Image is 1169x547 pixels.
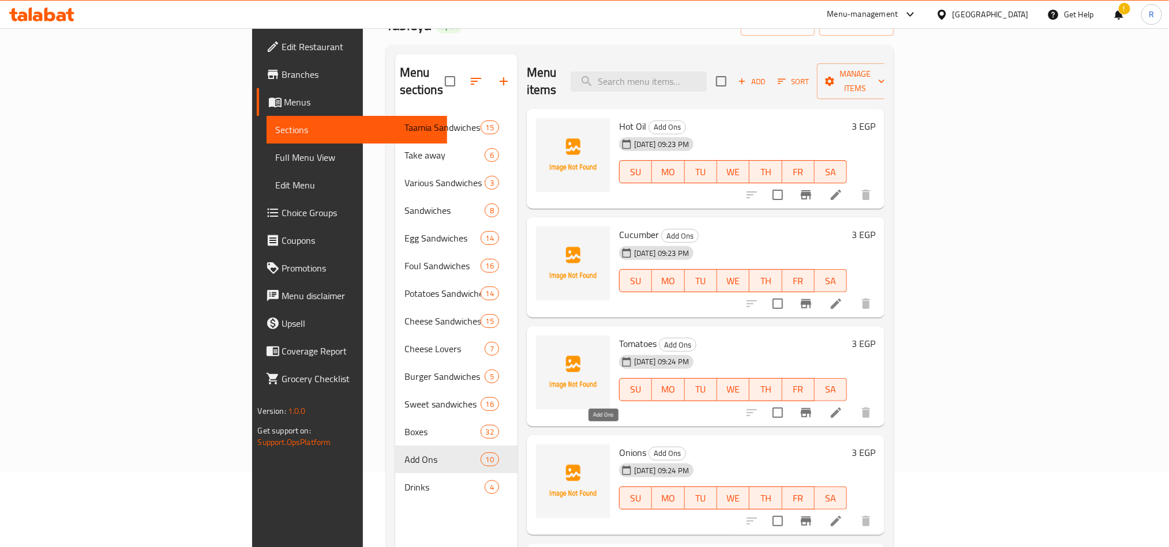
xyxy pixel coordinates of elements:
span: Sort [778,75,810,88]
button: TU [685,160,717,183]
div: Take away6 [395,141,518,169]
button: WE [717,486,750,510]
button: SA [815,269,847,292]
span: SU [624,490,647,507]
div: Cheese Sandwiches [404,314,481,328]
img: Cucumber [536,227,610,300]
a: Branches [257,61,447,88]
span: Promotions [282,261,438,275]
span: Select to update [766,401,790,425]
div: items [481,120,499,134]
span: [DATE] 09:24 PM [630,465,694,476]
a: Coverage Report [257,337,447,365]
div: items [485,369,499,383]
span: TH [754,164,777,180]
div: items [481,314,499,328]
h6: 3 EGP [852,335,875,352]
div: Various Sandwiches3 [395,169,518,197]
input: search [571,71,707,92]
span: Tomatoes [619,335,657,352]
button: Add [733,73,770,90]
button: SU [619,378,652,401]
img: Tomatoes [536,335,610,409]
button: FR [782,269,815,292]
button: SU [619,486,652,510]
span: 8 [485,205,499,216]
button: FR [782,486,815,510]
span: 15 [481,122,499,133]
span: export [829,18,885,32]
div: Add Ons [659,338,696,352]
span: Potatoes Sandwiches [404,286,481,300]
span: WE [722,381,745,398]
div: items [481,286,499,300]
div: Taamia Sandwiches [404,120,481,134]
span: TU [690,273,713,289]
div: items [481,452,499,466]
span: SA [819,490,842,507]
span: 3 [485,178,499,188]
span: Select section [709,69,733,93]
button: MO [652,486,684,510]
div: Add Ons [661,229,699,243]
a: Grocery Checklist [257,365,447,393]
a: Edit menu item [829,188,843,202]
span: Coverage Report [282,344,438,358]
button: TH [750,269,782,292]
span: WE [722,273,745,289]
button: Branch-specific-item [792,507,820,535]
span: [DATE] 09:23 PM [630,139,694,150]
div: Burger Sandwiches5 [395,363,518,390]
span: TU [690,164,713,180]
span: TU [690,490,713,507]
button: WE [717,160,750,183]
span: [DATE] 09:24 PM [630,356,694,367]
button: TU [685,486,717,510]
div: Egg Sandwiches14 [395,224,518,252]
a: Edit Menu [267,171,447,199]
span: Sections [276,123,438,137]
span: 4 [485,482,499,493]
a: Menus [257,88,447,116]
span: Upsell [282,316,438,330]
button: Branch-specific-item [792,399,820,427]
button: Branch-specific-item [792,181,820,209]
span: SA [819,164,842,180]
span: SA [819,381,842,398]
button: SA [815,486,847,510]
span: Hot Oil [619,118,646,135]
a: Promotions [257,254,447,282]
span: Various Sandwiches [404,176,485,190]
span: Branches [282,67,438,81]
span: Add Ons [404,452,481,466]
button: delete [852,290,880,318]
button: FR [782,378,815,401]
div: Egg Sandwiches [404,231,481,245]
span: TH [754,490,777,507]
span: Sandwiches [404,203,485,217]
span: FR [787,381,810,398]
button: Sort [775,73,812,90]
a: Choice Groups [257,199,447,227]
span: Add Ons [649,120,685,134]
span: 5 [485,371,499,382]
div: Cheese Sandwiches15 [395,307,518,335]
span: Select all sections [438,69,462,93]
div: Taamia Sandwiches15 [395,114,518,141]
span: 1.0.0 [288,403,306,418]
span: Version: [258,403,286,418]
span: FR [787,273,810,289]
span: SU [624,164,647,180]
button: SU [619,160,652,183]
span: Manage items [826,67,885,96]
div: items [485,203,499,217]
span: 7 [485,344,499,354]
span: Menu disclaimer [282,289,438,303]
span: Select to update [766,509,790,533]
span: Foul Sandwiches [404,259,481,273]
span: FR [787,164,810,180]
nav: Menu sections [395,109,518,505]
h2: Menu items [527,64,557,99]
button: FR [782,160,815,183]
span: Add Ons [660,338,696,352]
